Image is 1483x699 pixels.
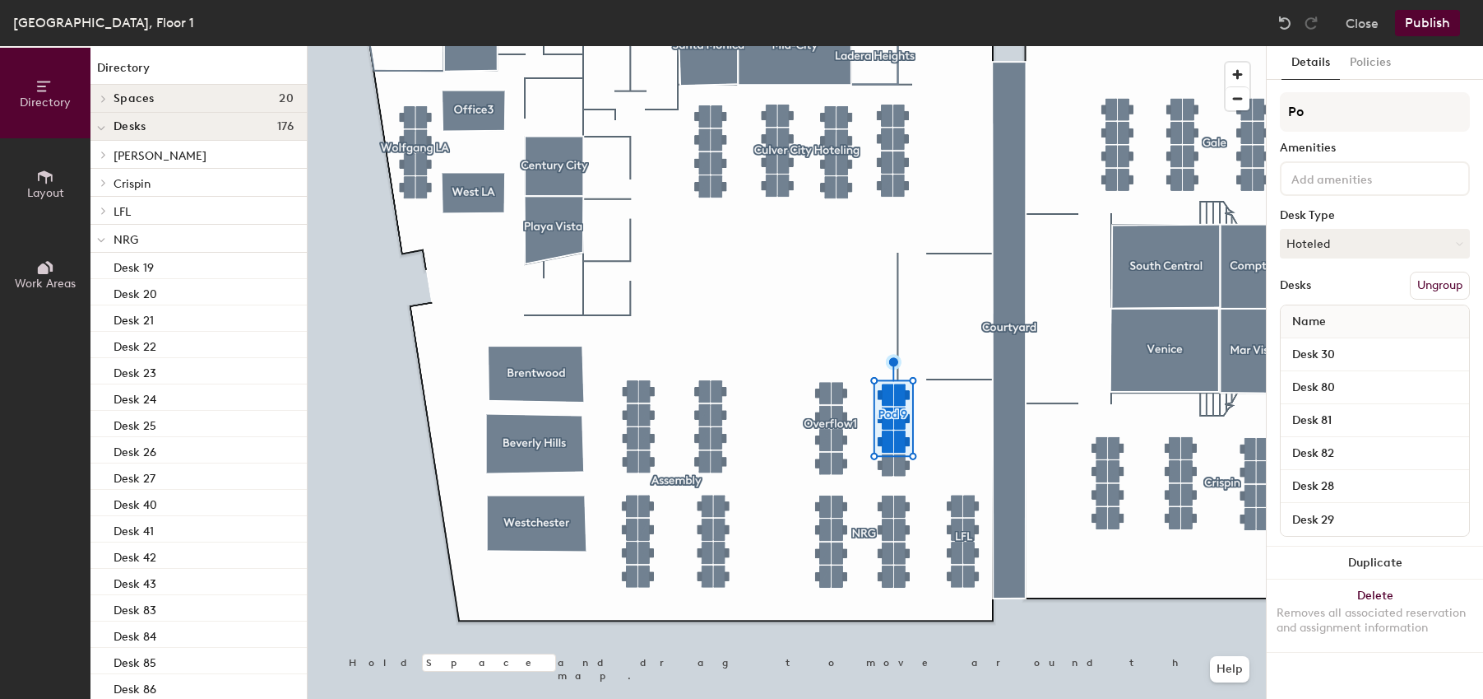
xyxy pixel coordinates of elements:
[114,440,156,459] p: Desk 26
[15,277,76,291] span: Work Areas
[1280,142,1470,155] div: Amenities
[114,493,157,512] p: Desk 40
[1303,15,1319,31] img: Redo
[1410,272,1470,300] button: Ungroup
[1277,606,1473,636] div: Removes all associated reservation and assignment information
[1284,343,1466,366] input: Unnamed desk
[13,12,194,33] div: [GEOGRAPHIC_DATA], Floor 1
[1284,376,1466,399] input: Unnamed desk
[27,186,64,200] span: Layout
[277,120,294,133] span: 176
[1288,168,1436,188] input: Add amenities
[1277,15,1293,31] img: Undo
[114,120,146,133] span: Desks
[114,572,156,591] p: Desk 43
[1284,508,1466,531] input: Unnamed desk
[1284,442,1466,465] input: Unnamed desk
[114,92,155,105] span: Spaces
[114,335,156,354] p: Desk 22
[114,256,154,275] p: Desk 19
[114,282,157,301] p: Desk 20
[1284,307,1334,337] span: Name
[114,149,206,163] span: [PERSON_NAME]
[114,678,156,697] p: Desk 86
[114,599,156,617] p: Desk 83
[114,309,154,328] p: Desk 21
[114,625,156,644] p: Desk 84
[1284,409,1466,432] input: Unnamed desk
[114,467,155,486] p: Desk 27
[1340,46,1401,80] button: Policies
[114,177,151,191] span: Crispin
[114,546,156,565] p: Desk 42
[1395,10,1460,36] button: Publish
[1210,656,1249,683] button: Help
[1281,46,1340,80] button: Details
[114,520,154,538] p: Desk 41
[20,96,71,110] span: Directory
[279,92,294,105] span: 20
[1267,547,1483,580] button: Duplicate
[114,205,131,219] span: LFL
[1284,475,1466,498] input: Unnamed desk
[114,233,138,247] span: NRG
[1280,209,1470,222] div: Desk Type
[114,414,156,433] p: Desk 25
[1280,229,1470,259] button: Hoteled
[90,59,307,85] h1: Directory
[114,651,156,670] p: Desk 85
[1280,279,1311,292] div: Desks
[114,361,156,380] p: Desk 23
[1346,10,1379,36] button: Close
[114,388,156,407] p: Desk 24
[1267,580,1483,652] button: DeleteRemoves all associated reservation and assignment information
